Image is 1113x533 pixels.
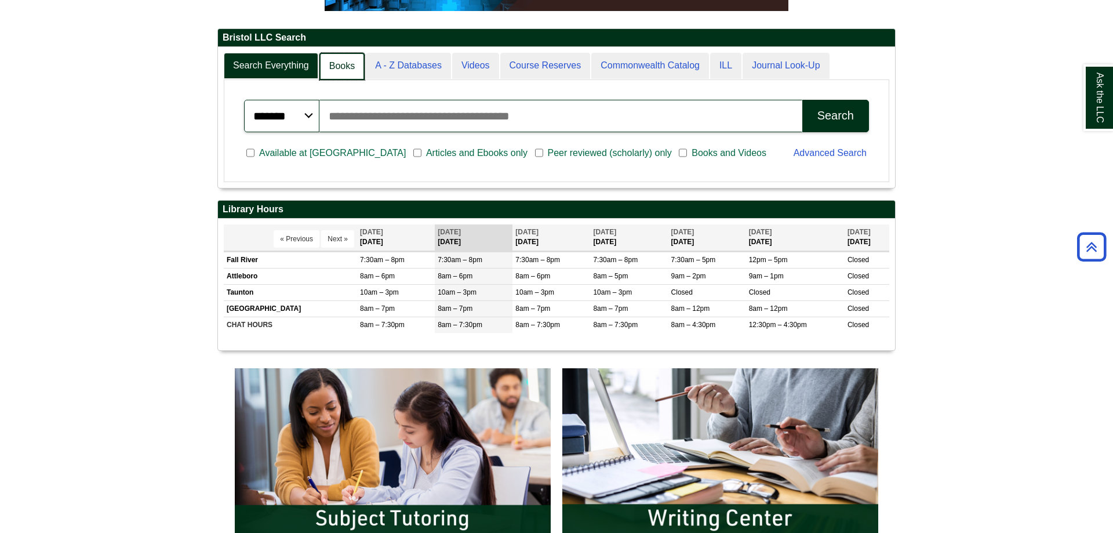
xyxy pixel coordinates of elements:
span: 8am – 12pm [749,304,788,313]
span: 7:30am – 8pm [515,256,560,264]
a: Videos [452,53,499,79]
span: 10am – 3pm [360,288,399,296]
span: [DATE] [438,228,461,236]
div: Search [817,109,854,122]
span: 8am – 7:30pm [593,321,638,329]
td: [GEOGRAPHIC_DATA] [224,301,357,317]
a: Advanced Search [794,148,867,158]
span: [DATE] [360,228,383,236]
span: Closed [848,256,869,264]
h2: Bristol LLC Search [218,29,895,47]
span: Peer reviewed (scholarly) only [543,146,676,160]
span: 8am – 6pm [438,272,472,280]
th: [DATE] [435,224,512,251]
span: 10am – 3pm [593,288,632,296]
span: 10am – 3pm [438,288,477,296]
a: A - Z Databases [366,53,451,79]
button: Next » [321,230,354,248]
td: Fall River [224,252,357,268]
input: Peer reviewed (scholarly) only [535,148,543,158]
span: 8am – 7pm [360,304,395,313]
span: Closed [848,288,869,296]
span: 7:30am – 8pm [438,256,482,264]
span: 10am – 3pm [515,288,554,296]
a: Books [319,53,365,80]
a: Back to Top [1073,239,1110,255]
button: Search [802,100,869,132]
span: [DATE] [515,228,539,236]
span: [DATE] [749,228,772,236]
span: 8am – 7:30pm [515,321,560,329]
td: Attleboro [224,268,357,284]
a: Course Reserves [500,53,591,79]
h2: Library Hours [218,201,895,219]
th: [DATE] [512,224,590,251]
span: [DATE] [848,228,871,236]
input: Books and Videos [679,148,687,158]
span: 8am – 7pm [593,304,628,313]
span: Closed [848,304,869,313]
th: [DATE] [357,224,435,251]
th: [DATE] [590,224,668,251]
span: 8am – 7pm [438,304,472,313]
span: 12:30pm – 4:30pm [749,321,807,329]
span: 8am – 7:30pm [360,321,405,329]
button: « Previous [274,230,319,248]
a: ILL [710,53,741,79]
input: Articles and Ebooks only [413,148,421,158]
td: Taunton [224,284,357,300]
span: 9am – 1pm [749,272,784,280]
span: 8am – 5pm [593,272,628,280]
span: Articles and Ebooks only [421,146,532,160]
span: Closed [848,321,869,329]
th: [DATE] [746,224,845,251]
th: [DATE] [668,224,746,251]
td: CHAT HOURS [224,317,357,333]
span: 7:30am – 8pm [360,256,405,264]
a: Commonwealth Catalog [591,53,709,79]
span: [DATE] [593,228,616,236]
span: Closed [749,288,770,296]
span: 8am – 6pm [360,272,395,280]
a: Journal Look-Up [743,53,829,79]
span: Closed [848,272,869,280]
span: [DATE] [671,228,694,236]
span: 8am – 6pm [515,272,550,280]
span: 9am – 2pm [671,272,706,280]
span: 7:30am – 5pm [671,256,716,264]
span: Available at [GEOGRAPHIC_DATA] [254,146,410,160]
span: Closed [671,288,693,296]
th: [DATE] [845,224,889,251]
input: Available at [GEOGRAPHIC_DATA] [246,148,254,158]
span: Books and Videos [687,146,771,160]
a: Search Everything [224,53,318,79]
span: 8am – 12pm [671,304,710,313]
span: 7:30am – 8pm [593,256,638,264]
span: 8am – 7:30pm [438,321,482,329]
span: 12pm – 5pm [749,256,788,264]
span: 8am – 7pm [515,304,550,313]
span: 8am – 4:30pm [671,321,716,329]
